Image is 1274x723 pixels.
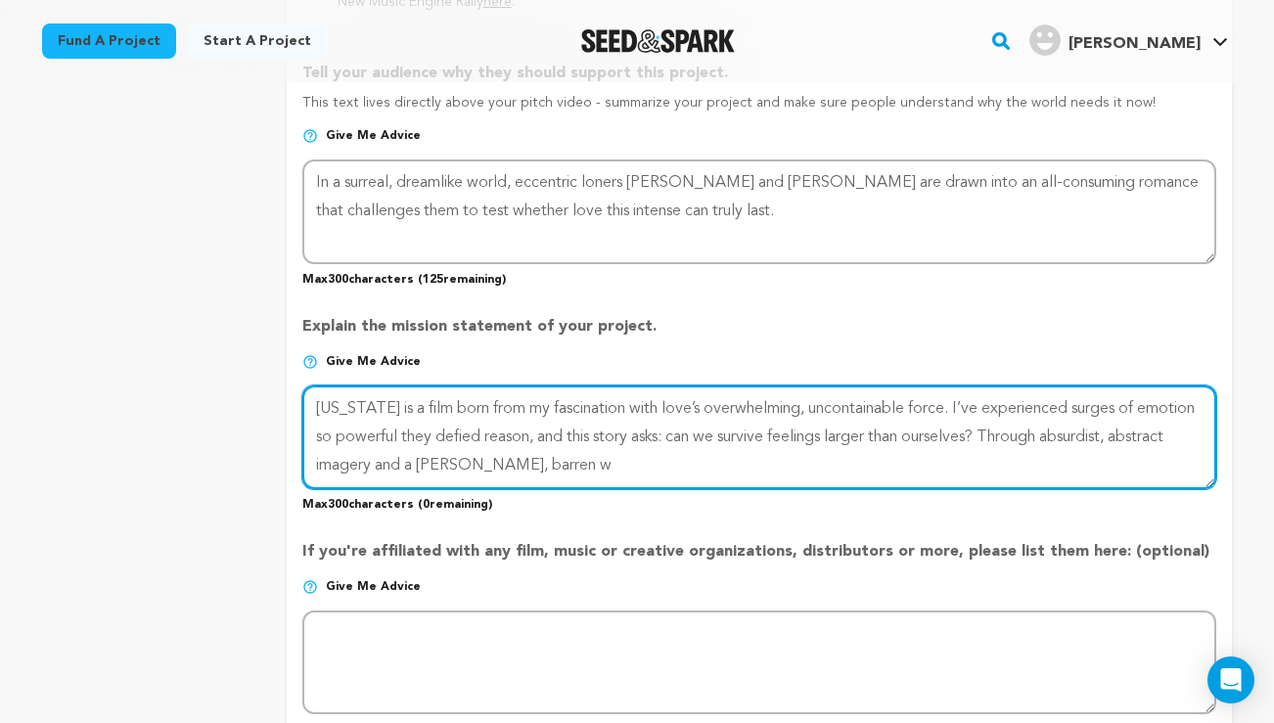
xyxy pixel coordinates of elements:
[423,274,443,286] span: 125
[581,29,735,53] a: Seed&Spark Homepage
[326,354,421,370] span: Give me advice
[302,489,1216,513] p: Max characters ( remaining)
[326,579,421,595] span: Give me advice
[302,128,318,144] img: help-circle.svg
[302,93,1216,128] p: This text lives directly above your pitch video - summarize your project and make sure people und...
[1025,21,1232,62] span: Daniel R.'s Profile
[42,23,176,59] a: Fund a project
[328,274,348,286] span: 300
[1029,24,1201,56] div: Daniel R.'s Profile
[1207,656,1254,703] div: Open Intercom Messenger
[302,579,318,595] img: help-circle.svg
[188,23,327,59] a: Start a project
[423,499,430,511] span: 0
[302,540,1216,579] p: If you're affiliated with any film, music or creative organizations, distributors or more, please...
[328,499,348,511] span: 300
[302,264,1216,288] p: Max characters ( remaining)
[581,29,735,53] img: Seed&Spark Logo Dark Mode
[326,128,421,144] span: Give me advice
[1069,36,1201,52] span: [PERSON_NAME]
[302,354,318,370] img: help-circle.svg
[1029,24,1061,56] img: user.png
[302,315,1216,354] p: Explain the mission statement of your project.
[1025,21,1232,56] a: Daniel R.'s Profile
